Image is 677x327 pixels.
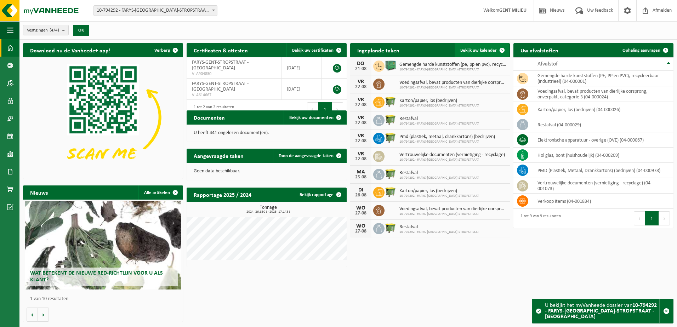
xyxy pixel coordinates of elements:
span: Restafval [399,116,479,122]
div: MA [354,169,368,175]
span: VLA904830 [192,71,276,77]
button: Vorige [27,308,38,322]
div: 21-08 [354,67,368,71]
a: Alle artikelen [138,185,182,200]
button: Previous [634,211,645,225]
span: 10-794292 - FARYS-[GEOGRAPHIC_DATA]-STROPSTRAAT [399,158,505,162]
a: Bekijk uw documenten [284,110,346,125]
span: Bekijk uw certificaten [292,48,334,53]
p: Geen data beschikbaar. [194,169,340,174]
div: DO [354,61,368,67]
span: 10-794292 - FARYS-[GEOGRAPHIC_DATA]-STROPSTRAAT [399,68,507,72]
div: 26-08 [354,193,368,198]
span: Restafval [399,224,479,230]
img: WB-1100-HPE-GN-50 [385,222,397,234]
div: WO [354,223,368,229]
button: Previous [307,102,318,116]
img: WB-1100-HPE-GN-50 [385,114,397,126]
h2: Documenten [187,110,232,124]
div: 27-08 [354,229,368,234]
td: gemengde harde kunststoffen (PE, PP en PVC), recycleerbaar (industrieel) (04-000001) [532,71,673,86]
span: 10-794292 - FARYS-[GEOGRAPHIC_DATA]-STROPSTRAAT [399,176,479,180]
a: Bekijk uw certificaten [286,43,346,57]
td: vertrouwelijke documenten (vernietiging - recyclage) (04-001073) [532,178,673,194]
div: 22-08 [354,157,368,162]
div: 1 tot 9 van 9 resultaten [517,211,561,226]
button: Next [659,211,670,225]
button: Volgende [38,308,49,322]
div: 27-08 [354,211,368,216]
img: WB-1100-HPE-GN-50 [385,96,397,108]
img: WB-1100-HPE-GN-50 [385,186,397,198]
img: WB-1100-HPE-GN-50 [385,132,397,144]
span: 10-794292 - FARYS-[GEOGRAPHIC_DATA]-STROPSTRAAT [399,104,479,108]
strong: 10-794292 - FARYS-[GEOGRAPHIC_DATA]-STROPSTRAAT - [GEOGRAPHIC_DATA] [545,303,657,320]
h2: Nieuws [23,185,55,199]
a: Bekijk uw kalender [455,43,509,57]
span: 10-794292 - FARYS-GENT-STROPSTRAAT - GENT [93,5,217,16]
h2: Aangevraagde taken [187,149,251,162]
span: Voedingsafval, bevat producten van dierlijke oorsprong, onverpakt, categorie 3 [399,206,507,212]
strong: GENT MILIEU [499,8,527,13]
td: [DATE] [281,57,322,79]
div: 25-08 [354,175,368,180]
img: WB-1100-HPE-GN-50 [385,168,397,180]
div: VR [354,133,368,139]
div: 22-08 [354,139,368,144]
span: Karton/papier, los (bedrijven) [399,98,479,104]
button: Vestigingen(4/4) [23,25,69,35]
span: 10-794292 - FARYS-[GEOGRAPHIC_DATA]-STROPSTRAAT [399,86,507,90]
div: VR [354,115,368,121]
span: 10-794292 - FARYS-[GEOGRAPHIC_DATA]-STROPSTRAAT [399,230,479,234]
span: 2024: 26,830 t - 2025: 17,143 t [190,210,347,214]
div: DI [354,187,368,193]
td: hol glas, bont (huishoudelijk) (04-000209) [532,148,673,163]
button: Next [332,102,343,116]
span: 10-794292 - FARYS-[GEOGRAPHIC_DATA]-STROPSTRAAT [399,212,507,216]
td: karton/papier, los (bedrijven) (04-000026) [532,102,673,117]
span: 10-794292 - FARYS-[GEOGRAPHIC_DATA]-STROPSTRAAT [399,194,479,198]
span: Wat betekent de nieuwe RED-richtlijn voor u als klant? [30,270,163,283]
span: Pmd (plastiek, metaal, drankkartons) (bedrijven) [399,134,495,140]
h2: Rapportage 2025 / 2024 [187,188,258,201]
div: 22-08 [354,85,368,90]
h3: Tonnage [190,205,347,214]
span: Ophaling aanvragen [622,48,660,53]
h2: Certificaten & attesten [187,43,255,57]
div: U bekijkt het myVanheede dossier van [545,299,659,323]
a: Toon de aangevraagde taken [273,149,346,163]
div: VR [354,151,368,157]
a: Wat betekent de nieuwe RED-richtlijn voor u als klant? [25,201,182,289]
div: WO [354,205,368,211]
td: [DATE] [281,79,322,100]
span: Bekijk uw documenten [289,115,334,120]
span: Restafval [399,170,479,176]
img: Download de VHEPlus App [23,57,183,177]
span: 10-794292 - FARYS-GENT-STROPSTRAAT - GENT [94,6,217,16]
span: 10-794292 - FARYS-[GEOGRAPHIC_DATA]-STROPSTRAAT [399,122,479,126]
td: verkoop items (04-001834) [532,194,673,209]
span: FARYS-GENT-STROPSTRAAT - [GEOGRAPHIC_DATA] [192,81,249,92]
a: Bekijk rapportage [294,188,346,202]
count: (4/4) [50,28,59,33]
div: 22-08 [354,121,368,126]
button: OK [73,25,89,36]
button: 1 [645,211,659,225]
td: voedingsafval, bevat producten van dierlijke oorsprong, onverpakt, categorie 3 (04-000024) [532,86,673,102]
span: FARYS-GENT-STROPSTRAAT - [GEOGRAPHIC_DATA] [192,60,249,71]
td: restafval (04-000029) [532,117,673,132]
span: Gemengde harde kunststoffen (pe, pp en pvc), recycleerbaar (industrieel) [399,62,507,68]
div: VR [354,79,368,85]
h2: Download nu de Vanheede+ app! [23,43,118,57]
a: Ophaling aanvragen [617,43,673,57]
span: Toon de aangevraagde taken [279,154,334,158]
span: Verberg [154,48,170,53]
span: Karton/papier, los (bedrijven) [399,188,479,194]
button: Verberg [149,43,182,57]
td: elektronische apparatuur - overige (OVE) (04-000067) [532,132,673,148]
p: 1 van 10 resultaten [30,297,180,302]
span: Voedingsafval, bevat producten van dierlijke oorsprong, onverpakt, categorie 3 [399,80,507,86]
div: 22-08 [354,103,368,108]
img: PB-HB-1400-HPE-GN-01 [385,59,397,71]
span: Vestigingen [27,25,59,36]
